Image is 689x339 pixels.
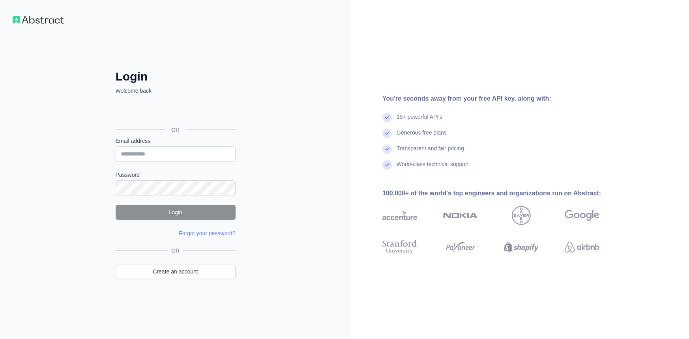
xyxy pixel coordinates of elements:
[165,126,186,134] span: OR
[397,144,464,160] div: Transparent and fair pricing
[116,205,236,220] button: Login
[168,247,183,255] span: OR
[382,94,625,103] div: You're seconds away from your free API key, along with:
[512,206,531,225] img: bayer
[116,264,236,279] a: Create an account
[382,129,392,138] img: check mark
[116,69,236,84] h2: Login
[382,113,392,122] img: check mark
[116,87,236,95] p: Welcome back
[179,230,235,236] a: Forgot your password?
[382,238,417,256] img: stanford university
[116,137,236,145] label: Email address
[443,206,478,225] img: nokia
[382,144,392,154] img: check mark
[13,16,64,24] img: Workflow
[382,160,392,170] img: check mark
[443,238,478,256] img: payoneer
[565,238,599,256] img: airbnb
[397,129,447,144] div: Generous free plans
[397,160,469,176] div: World-class technical support
[116,171,236,179] label: Password
[112,103,238,121] iframe: Sign in with Google Button
[397,113,442,129] div: 15+ powerful API's
[565,206,599,225] img: google
[382,206,417,225] img: accenture
[504,238,539,256] img: shopify
[382,189,625,198] div: 100,000+ of the world's top engineers and organizations run on Abstract:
